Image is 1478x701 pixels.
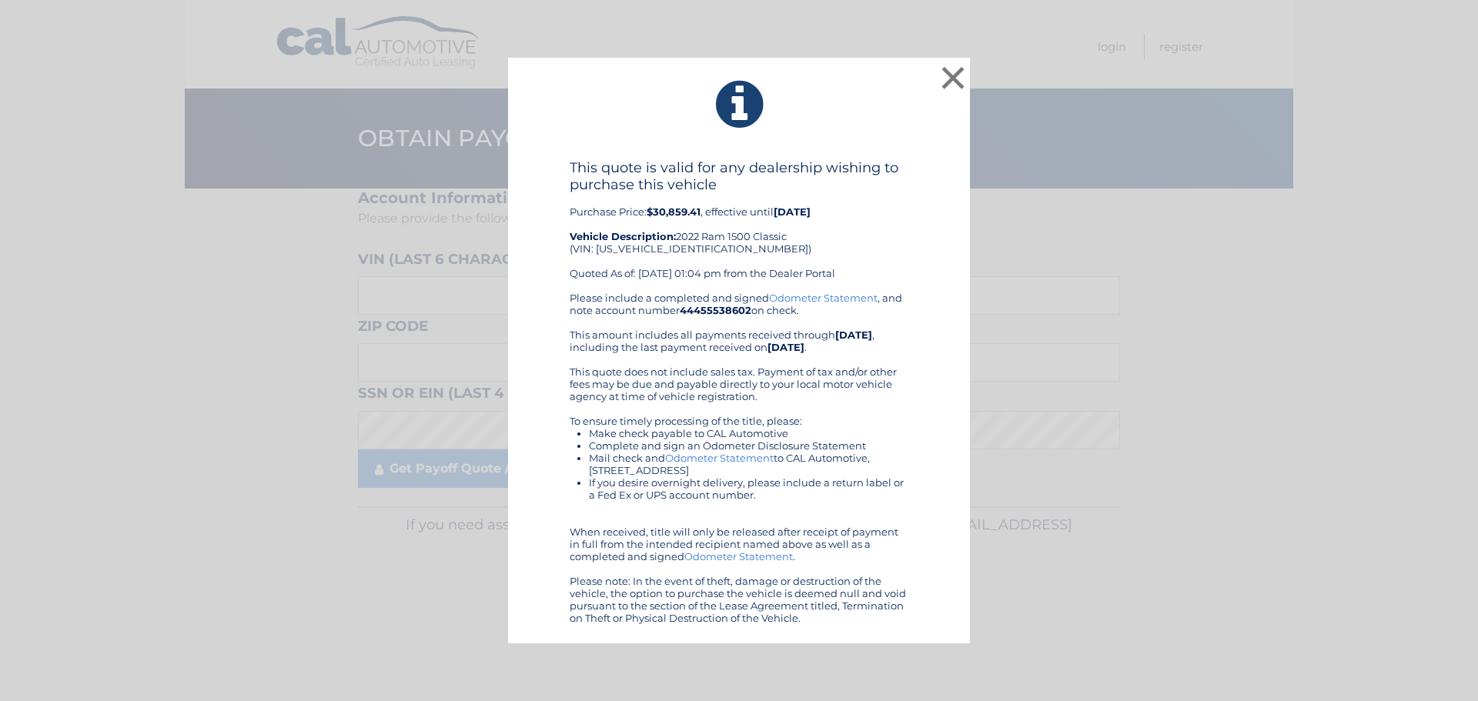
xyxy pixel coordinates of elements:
[769,292,878,304] a: Odometer Statement
[835,329,872,341] b: [DATE]
[774,205,811,218] b: [DATE]
[680,304,751,316] b: 44455538602
[589,452,908,476] li: Mail check and to CAL Automotive, [STREET_ADDRESS]
[938,62,968,93] button: ×
[665,452,774,464] a: Odometer Statement
[570,230,676,242] strong: Vehicle Description:
[570,159,908,292] div: Purchase Price: , effective until 2022 Ram 1500 Classic (VIN: [US_VEHICLE_IDENTIFICATION_NUMBER])...
[647,205,701,218] b: $30,859.41
[589,427,908,439] li: Make check payable to CAL Automotive
[589,439,908,452] li: Complete and sign an Odometer Disclosure Statement
[767,341,804,353] b: [DATE]
[684,550,793,562] a: Odometer Statement
[570,159,908,193] h4: This quote is valid for any dealership wishing to purchase this vehicle
[570,292,908,624] div: Please include a completed and signed , and note account number on check. This amount includes al...
[589,476,908,501] li: If you desire overnight delivery, please include a return label or a Fed Ex or UPS account number.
